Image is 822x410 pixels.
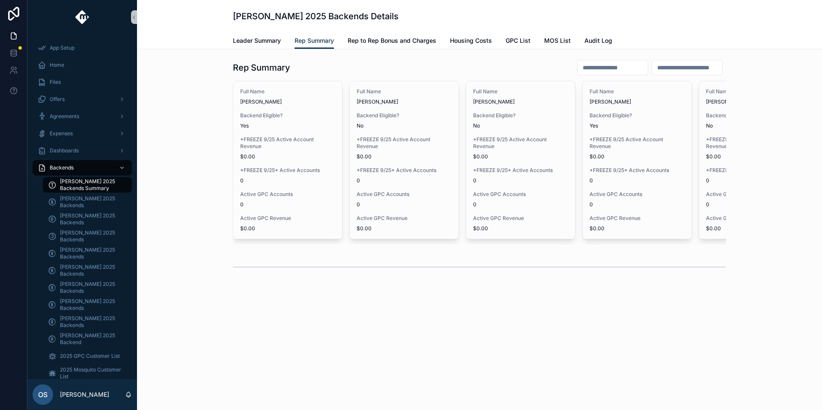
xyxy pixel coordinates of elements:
[706,153,801,160] span: $0.00
[590,153,685,160] span: $0.00
[240,112,335,119] span: Backend Eligible?
[233,33,281,50] a: Leader Summary
[50,45,74,51] span: App Setup
[357,98,452,105] span: [PERSON_NAME]
[699,81,808,239] a: Full Name[PERSON_NAME]Backend Eligible?No*FREEZE 9/25 Active Account Revenue$0.00*FREEZE 9/25* Ac...
[33,143,132,158] a: Dashboards
[38,389,48,400] span: OS
[43,211,132,227] a: [PERSON_NAME] 2025 Backends
[357,122,452,129] span: No
[706,136,801,150] span: *FREEZE 9/25 Active Account Revenue
[43,331,132,347] a: [PERSON_NAME] 2025 Backend
[590,225,685,232] span: $0.00
[60,247,123,260] span: [PERSON_NAME] 2025 Backends
[590,177,685,184] span: 0
[60,195,123,209] span: [PERSON_NAME] 2025 Backends
[60,390,109,399] p: [PERSON_NAME]
[582,81,692,239] a: Full Name[PERSON_NAME]Backend Eligible?Yes*FREEZE 9/25 Active Account Revenue$0.00*FREEZE 9/25* A...
[466,81,575,239] a: Full Name[PERSON_NAME]Backend Eligible?No*FREEZE 9/25 Active Account Revenue$0.00*FREEZE 9/25* Ac...
[233,62,290,74] h1: Rep Summary
[50,96,65,103] span: Offers
[473,177,568,184] span: 0
[506,36,530,45] span: GPC List
[233,10,399,22] h1: [PERSON_NAME] 2025 Backends Details
[43,177,132,193] a: [PERSON_NAME] 2025 Backends Summary
[295,33,334,49] a: Rep Summary
[43,263,132,278] a: [PERSON_NAME] 2025 Backends
[348,36,436,45] span: Rep to Rep Bonus and Charges
[473,88,568,95] span: Full Name
[33,40,132,56] a: App Setup
[50,113,79,120] span: Agreements
[357,191,452,198] span: Active GPC Accounts
[473,112,568,119] span: Backend Eligible?
[60,332,123,346] span: [PERSON_NAME] 2025 Backend
[43,246,132,261] a: [PERSON_NAME] 2025 Backends
[240,215,335,222] span: Active GPC Revenue
[473,201,568,208] span: 0
[33,160,132,175] a: Backends
[584,36,612,45] span: Audit Log
[75,10,89,24] img: App logo
[348,33,436,50] a: Rep to Rep Bonus and Charges
[590,167,685,174] span: *FREEZE 9/25* Active Accounts
[43,348,132,364] a: 2025 GPC Customer List
[357,136,452,150] span: *FREEZE 9/25 Active Account Revenue
[706,112,801,119] span: Backend Eligible?
[357,177,452,184] span: 0
[706,225,801,232] span: $0.00
[473,225,568,232] span: $0.00
[60,212,123,226] span: [PERSON_NAME] 2025 Backends
[450,33,492,50] a: Housing Costs
[295,36,334,45] span: Rep Summary
[590,88,685,95] span: Full Name
[473,153,568,160] span: $0.00
[240,167,335,174] span: *FREEZE 9/25* Active Accounts
[706,122,801,129] span: No
[43,297,132,312] a: [PERSON_NAME] 2025 Backends
[473,167,568,174] span: *FREEZE 9/25* Active Accounts
[357,201,452,208] span: 0
[233,81,342,239] a: Full Name[PERSON_NAME]Backend Eligible?Yes*FREEZE 9/25 Active Account Revenue$0.00*FREEZE 9/25* A...
[357,215,452,222] span: Active GPC Revenue
[590,201,685,208] span: 0
[357,112,452,119] span: Backend Eligible?
[473,98,568,105] span: [PERSON_NAME]
[349,81,459,239] a: Full Name[PERSON_NAME]Backend Eligible?No*FREEZE 9/25 Active Account Revenue$0.00*FREEZE 9/25* Ac...
[240,122,335,129] span: Yes
[590,136,685,150] span: *FREEZE 9/25 Active Account Revenue
[473,122,568,129] span: No
[43,314,132,330] a: [PERSON_NAME] 2025 Backends
[240,88,335,95] span: Full Name
[50,164,74,171] span: Backends
[706,88,801,95] span: Full Name
[50,79,61,86] span: Files
[544,36,571,45] span: MOS List
[357,88,452,95] span: Full Name
[50,147,79,154] span: Dashboards
[584,33,612,50] a: Audit Log
[60,264,123,277] span: [PERSON_NAME] 2025 Backends
[43,365,132,381] a: 2025 Mosquito Customer List
[590,112,685,119] span: Backend Eligible?
[43,194,132,210] a: [PERSON_NAME] 2025 Backends
[60,353,120,359] span: 2025 GPC Customer List
[60,281,123,294] span: [PERSON_NAME] 2025 Backends
[240,153,335,160] span: $0.00
[33,57,132,73] a: Home
[33,74,132,90] a: Files
[33,92,132,107] a: Offers
[240,201,335,208] span: 0
[450,36,492,45] span: Housing Costs
[357,167,452,174] span: *FREEZE 9/25* Active Accounts
[590,191,685,198] span: Active GPC Accounts
[27,34,137,379] div: scrollable content
[357,153,452,160] span: $0.00
[590,122,685,129] span: Yes
[240,225,335,232] span: $0.00
[706,177,801,184] span: 0
[33,126,132,141] a: Expenses
[473,215,568,222] span: Active GPC Revenue
[60,366,123,380] span: 2025 Mosquito Customer List
[357,225,452,232] span: $0.00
